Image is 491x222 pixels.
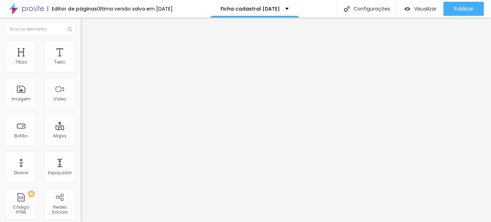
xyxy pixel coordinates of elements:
div: Imagem [12,97,31,102]
div: Redes Sociais [46,205,74,215]
div: Código HTML [7,205,35,215]
span: Visualizar [414,6,436,12]
div: Botão [15,133,28,138]
div: Espaçador [48,170,72,175]
div: Última versão salva em [DATE] [97,6,173,11]
div: Mapa [53,133,66,138]
img: Icone [68,27,72,31]
div: Vídeo [53,97,66,102]
div: Editor de páginas [47,6,97,11]
div: Título [15,60,27,65]
button: Publicar [444,2,484,16]
button: Visualizar [397,2,444,16]
img: Icone [344,6,350,12]
span: Publicar [454,6,473,12]
div: Texto [54,60,65,65]
iframe: Editor [81,18,491,222]
p: Ficha cadastral [DATE] [221,6,280,11]
input: Buscar elemento [5,23,76,35]
div: Divisor [14,170,28,175]
img: view-1.svg [404,6,410,12]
